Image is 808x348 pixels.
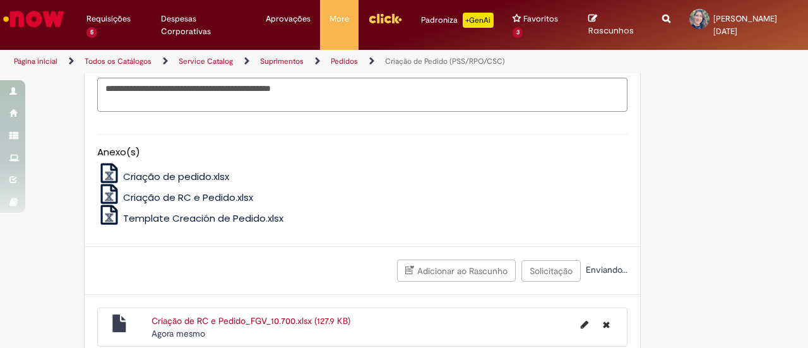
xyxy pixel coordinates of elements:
span: Requisições [86,13,131,25]
a: Rascunhos [588,13,643,37]
ul: Trilhas de página [9,50,529,73]
span: [PERSON_NAME][DATE] [713,13,777,37]
img: click_logo_yellow_360x200.png [368,9,402,28]
span: 3 [513,27,523,38]
span: Template Creación de Pedido.xlsx [123,212,283,225]
div: Padroniza [421,13,494,28]
h5: Anexo(s) [97,147,627,158]
span: 5 [86,27,97,38]
span: Agora mesmo [151,328,205,339]
span: Rascunhos [588,25,634,37]
span: Enviando... [583,264,627,275]
a: Template Creación de Pedido.xlsx [97,212,284,225]
button: Excluir Criação de RC e Pedido_FGV_10.700.xlsx [595,315,617,335]
a: Suprimentos [260,56,304,66]
img: ServiceNow [1,6,66,32]
a: Service Catalog [179,56,233,66]
a: Criação de RC e Pedido.xlsx [97,191,254,204]
span: Favoritos [523,13,558,25]
a: Página inicial [14,56,57,66]
p: +GenAi [463,13,494,28]
button: Editar nome de arquivo Criação de RC e Pedido_FGV_10.700.xlsx [573,315,596,335]
a: Todos os Catálogos [85,56,151,66]
span: Aprovações [266,13,311,25]
a: Criação de Pedido (PSS/RPO/CSC) [385,56,505,66]
textarea: Descrição [97,78,627,111]
a: Criação de pedido.xlsx [97,170,230,183]
time: 29/09/2025 17:45:09 [151,328,205,339]
span: Criação de pedido.xlsx [123,170,229,183]
span: Despesas Corporativas [161,13,247,38]
span: More [330,13,349,25]
a: Criação de RC e Pedido_FGV_10.700.xlsx (127.9 KB) [151,315,350,327]
span: Criação de RC e Pedido.xlsx [123,191,253,204]
a: Pedidos [331,56,358,66]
